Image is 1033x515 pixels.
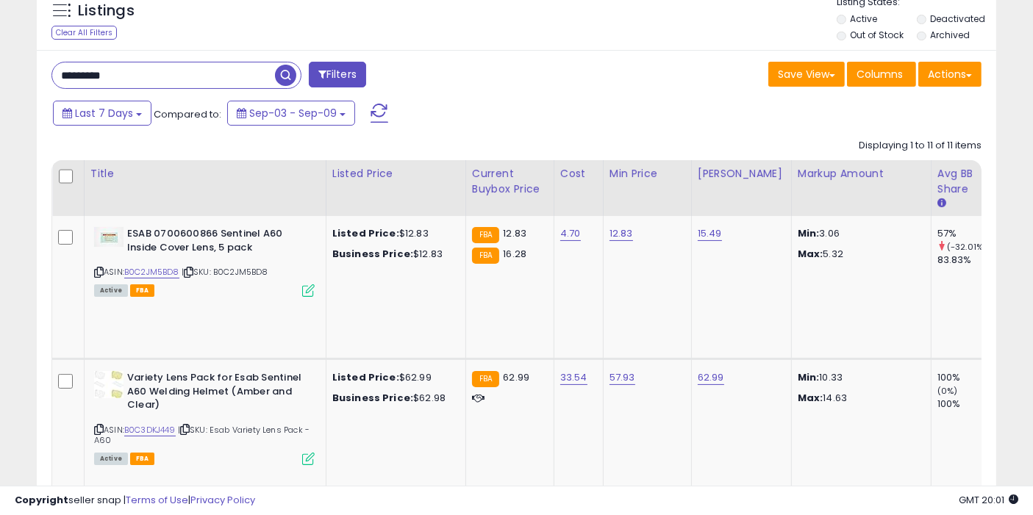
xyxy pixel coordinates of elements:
a: 4.70 [560,226,581,241]
b: Listed Price: [332,370,399,384]
span: | SKU: B0C2JM5BD8 [182,266,268,278]
span: Sep-03 - Sep-09 [249,106,337,120]
div: ASIN: [94,227,315,295]
a: Terms of Use [126,493,188,507]
div: Min Price [610,166,685,181]
b: Business Price: [332,247,413,261]
a: 33.54 [560,370,587,385]
span: Compared to: [154,107,221,121]
div: Markup Amount [798,166,925,181]
p: 10.33 [798,371,920,384]
strong: Min: [798,226,820,240]
div: Listed Price [332,166,460,181]
div: 57% [937,227,997,240]
a: 62.99 [698,370,724,385]
div: Current Buybox Price [472,166,548,197]
a: 57.93 [610,370,635,385]
img: 31jwSj-LH0L._SL40_.jpg [94,371,124,398]
button: Sep-03 - Sep-09 [227,101,355,126]
span: 62.99 [503,370,529,384]
h5: Listings [78,1,135,21]
strong: Max: [798,391,823,405]
a: B0C2JM5BD8 [124,266,179,278]
span: | SKU: Esab Variety Lens Pack - A60 [94,424,310,446]
span: Last 7 Days [75,106,133,120]
label: Active [851,12,878,25]
button: Columns [847,62,916,87]
div: Title [90,166,320,181]
span: Columns [857,67,903,82]
div: $12.83 [332,248,454,261]
div: seller snap | | [15,494,255,508]
div: $12.83 [332,227,454,240]
small: (-32.01%) [947,241,987,253]
label: Out of Stock [851,29,904,41]
small: FBA [472,227,499,243]
div: ASIN: [94,371,315,464]
div: Clear All Filters [51,26,117,40]
div: 100% [937,371,997,384]
strong: Min: [798,370,820,384]
small: Avg BB Share. [937,197,946,210]
span: All listings currently available for purchase on Amazon [94,284,128,297]
small: FBA [472,248,499,264]
span: 12.83 [503,226,526,240]
b: Variety Lens Pack for Esab Sentinel A60 Welding Helmet (Amber and Clear) [127,371,306,416]
b: Business Price: [332,391,413,405]
label: Deactivated [931,12,986,25]
button: Last 7 Days [53,101,151,126]
strong: Max: [798,247,823,261]
span: FBA [130,453,155,465]
div: [PERSON_NAME] [698,166,785,181]
div: $62.98 [332,392,454,405]
a: Privacy Policy [190,493,255,507]
a: 15.49 [698,226,722,241]
div: 100% [937,397,997,411]
p: 14.63 [798,392,920,405]
p: 5.32 [798,248,920,261]
div: Displaying 1 to 11 of 11 items [859,139,982,153]
small: (0%) [937,385,958,397]
label: Archived [931,29,971,41]
div: $62.99 [332,371,454,384]
a: B0C3DKJ449 [124,424,176,436]
div: Avg BB Share [937,166,991,197]
b: Listed Price: [332,226,399,240]
div: 83.83% [937,253,997,267]
span: 16.28 [503,247,526,261]
img: 21y0VlN6MnL._SL40_.jpg [94,227,124,247]
button: Actions [918,62,982,87]
b: ESAB 0700600866 Sentinel A60 Inside Cover Lens, 5 pack [127,227,306,258]
strong: Copyright [15,493,68,507]
button: Save View [768,62,845,87]
small: FBA [472,371,499,387]
span: FBA [130,284,155,297]
button: Filters [309,62,366,87]
p: 3.06 [798,227,920,240]
a: 12.83 [610,226,633,241]
span: All listings currently available for purchase on Amazon [94,453,128,465]
span: 2025-09-17 20:01 GMT [959,493,1018,507]
div: Cost [560,166,597,181]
